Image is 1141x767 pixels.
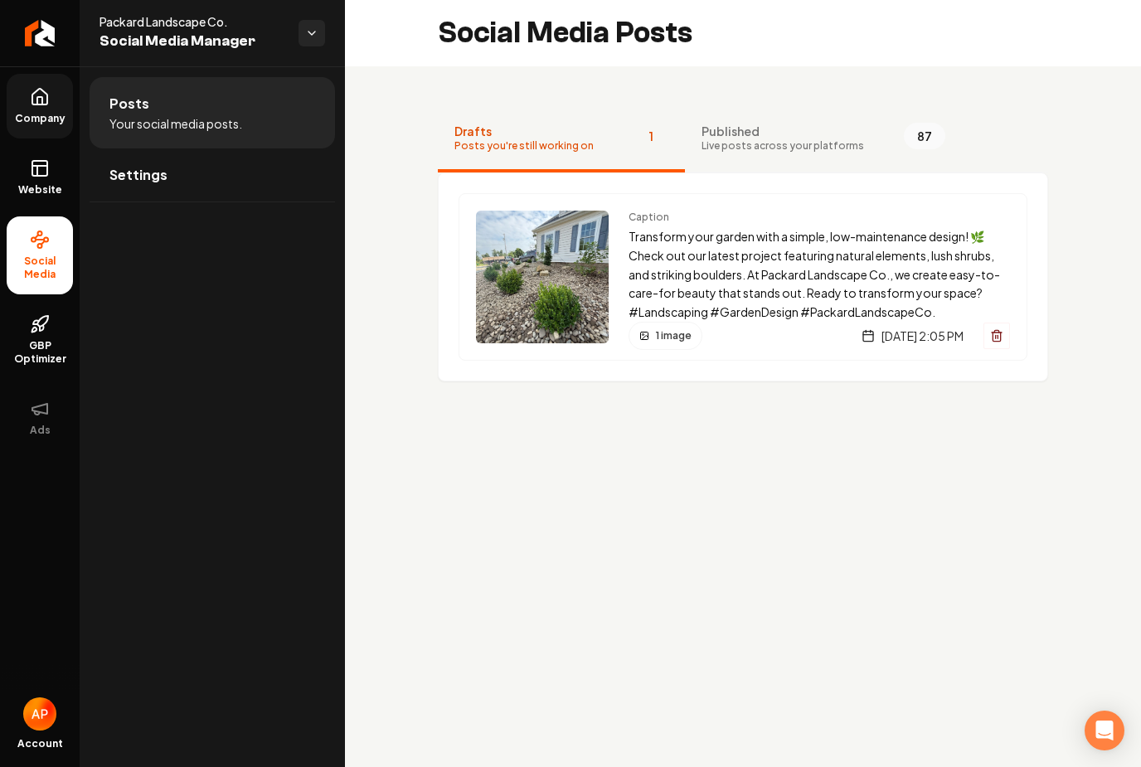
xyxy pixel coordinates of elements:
span: Account [17,737,63,750]
span: Company [8,112,72,125]
a: Company [7,74,73,138]
p: Transform your garden with a simple, low-maintenance design! 🌿 Check out our latest project featu... [629,227,1010,322]
a: GBP Optimizer [7,301,73,379]
span: Posts [109,94,149,114]
span: Posts you're still working on [454,139,594,153]
span: Caption [629,211,1010,224]
button: Open user button [23,697,56,731]
img: Post preview [476,211,609,343]
h2: Social Media Posts [438,17,692,50]
span: [DATE] 2:05 PM [881,328,964,344]
div: Open Intercom Messenger [1085,711,1124,750]
img: Austin Packard [23,697,56,731]
span: Published [702,123,864,139]
button: DraftsPosts you're still working on1 [438,106,685,172]
button: PublishedLive posts across your platforms87 [685,106,962,172]
span: 1 image [656,329,692,342]
span: Your social media posts. [109,115,242,132]
a: Post previewCaptionTransform your garden with a simple, low-maintenance design! 🌿 Check out our l... [459,193,1027,361]
a: Settings [90,148,335,201]
span: 1 [634,123,668,149]
span: Settings [109,165,168,185]
span: Live posts across your platforms [702,139,864,153]
span: Ads [23,424,57,437]
span: Social Media [7,255,73,281]
button: Ads [7,386,73,450]
a: Website [7,145,73,210]
span: Drafts [454,123,594,139]
span: Packard Landscape Co. [100,13,285,30]
span: Social Media Manager [100,30,285,53]
span: Website [12,183,69,197]
span: 87 [904,123,945,149]
span: GBP Optimizer [7,339,73,366]
img: Rebolt Logo [25,20,56,46]
nav: Tabs [438,106,1048,172]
